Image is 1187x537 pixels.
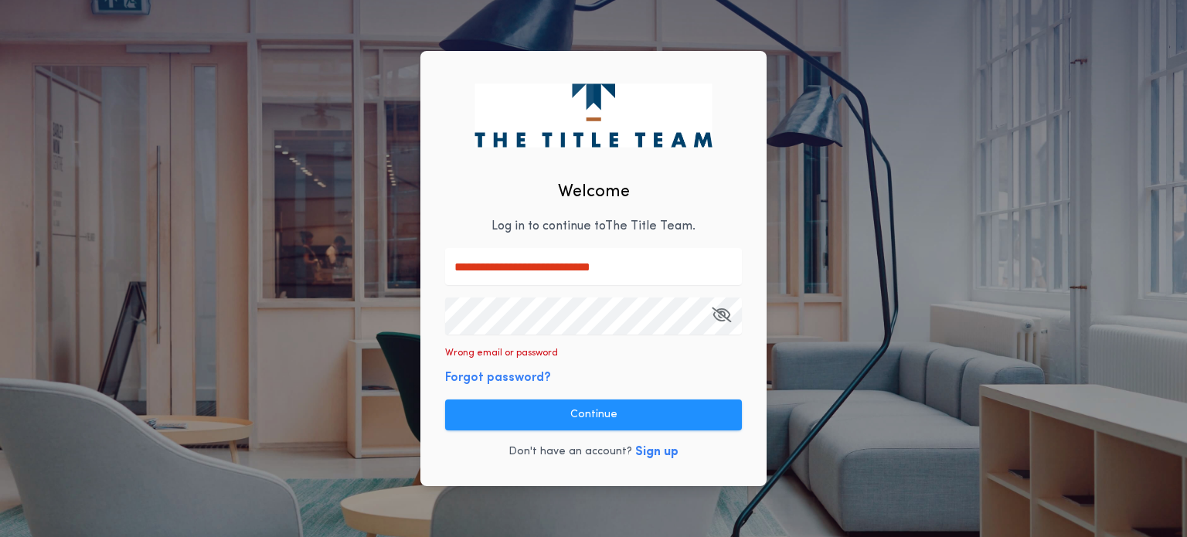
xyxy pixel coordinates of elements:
button: Sign up [635,443,679,461]
p: Wrong email or password [445,347,558,359]
img: logo [474,83,712,147]
h2: Welcome [558,179,630,205]
button: Forgot password? [445,369,551,387]
button: Continue [445,399,742,430]
p: Log in to continue to The Title Team . [491,217,696,236]
p: Don't have an account? [508,444,632,460]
